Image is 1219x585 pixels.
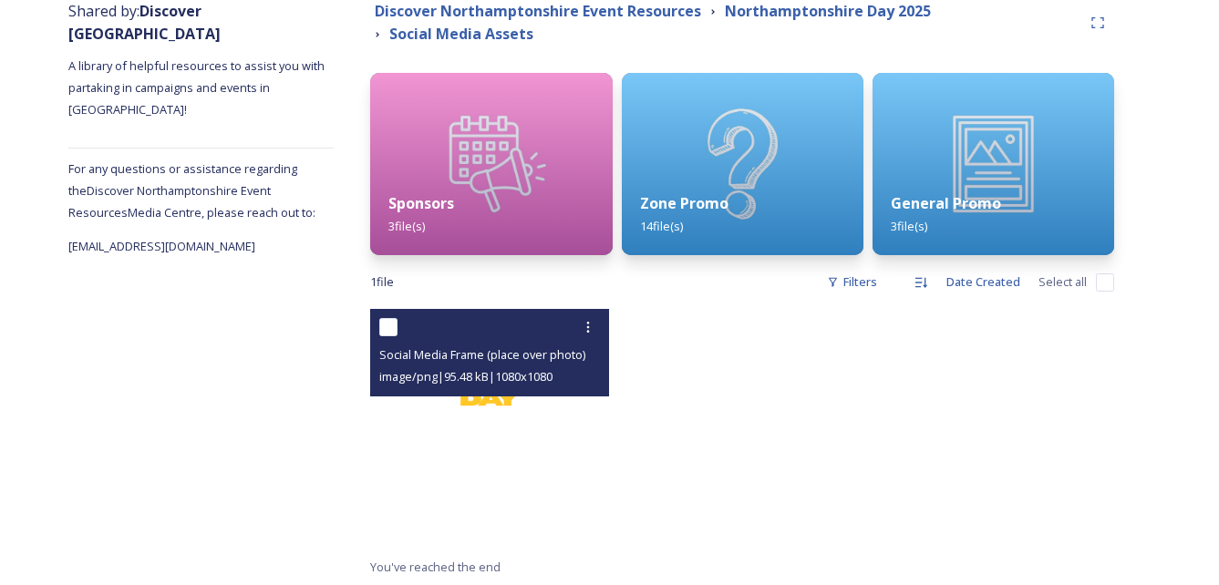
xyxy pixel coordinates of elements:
span: 14 file(s) [640,218,683,234]
img: Social Media Frame (place over photo) [370,309,608,547]
span: Select all [1038,273,1087,291]
img: a3a90d9f-5a74-4163-91c3-cb080eb273cb.jpg [873,73,1114,255]
img: 7fd32b64-3dbf-4583-abdb-8e7f95c5665b.jpg [370,73,612,255]
span: A library of helpful resources to assist you with partaking in campaigns and events in [GEOGRAPHI... [68,57,327,118]
strong: Northamptonshire Day 2025 [725,1,931,21]
span: Social Media Frame (place over photo) [379,346,585,363]
strong: Zone Promo [640,193,728,213]
span: You've reached the end [370,559,501,575]
strong: Discover Northamptonshire Event Resources [375,1,701,21]
span: 1 file [370,273,394,291]
div: Filters [818,264,886,300]
strong: Sponsors [388,193,454,213]
strong: Social Media Assets [389,24,533,44]
strong: Discover [GEOGRAPHIC_DATA] [68,1,221,44]
div: Date Created [937,264,1029,300]
span: 3 file(s) [891,218,927,234]
span: For any questions or assistance regarding the Discover Northamptonshire Event Resources Media Cen... [68,160,315,221]
img: 74aea876-34f9-41ed-a5a7-3cc75dfe97ef.jpg [622,73,863,255]
span: [EMAIL_ADDRESS][DOMAIN_NAME] [68,238,255,254]
span: image/png | 95.48 kB | 1080 x 1080 [379,368,553,385]
span: 3 file(s) [388,218,425,234]
span: Shared by: [68,1,221,44]
strong: General Promo [891,193,1001,213]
